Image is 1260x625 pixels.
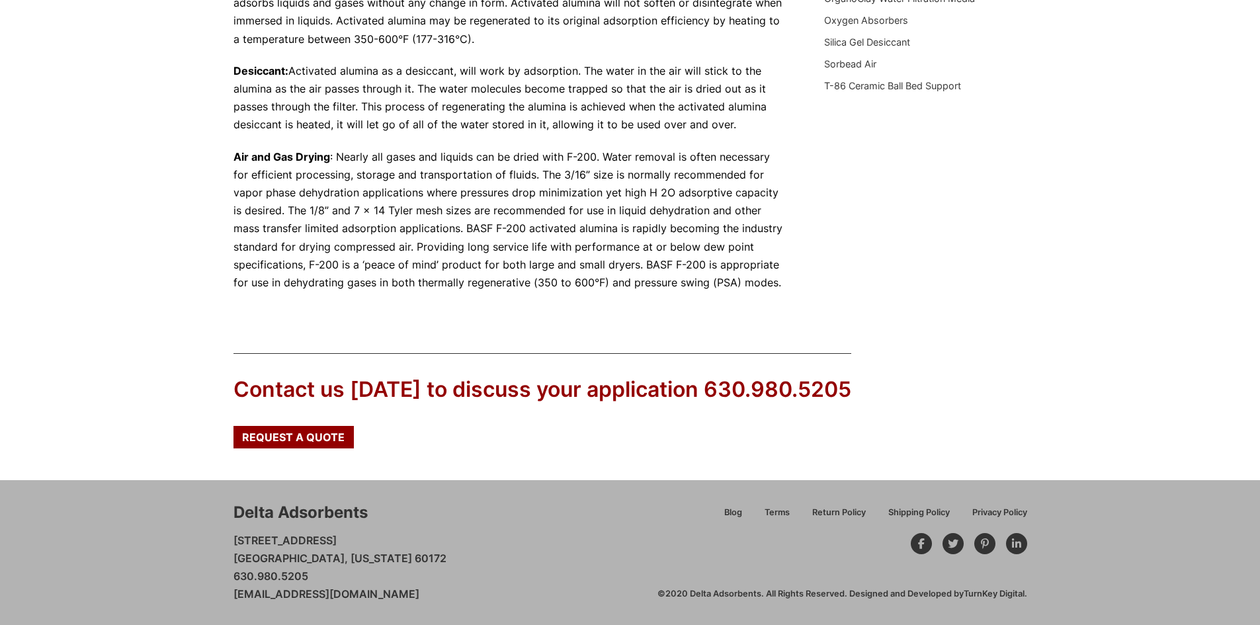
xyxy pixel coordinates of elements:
span: Shipping Policy [888,509,950,517]
a: Shipping Policy [877,505,961,528]
a: Blog [713,505,753,528]
span: Request a Quote [242,432,345,442]
div: Contact us [DATE] to discuss your application 630.980.5205 [233,375,851,405]
span: Terms [765,509,790,517]
a: Request a Quote [233,426,354,448]
p: Activated alumina as a desiccant, will work by adsorption. The water in the air will stick to the... [233,62,785,134]
p: [STREET_ADDRESS] [GEOGRAPHIC_DATA], [US_STATE] 60172 630.980.5205 [233,532,446,604]
span: Blog [724,509,742,517]
a: Terms [753,505,801,528]
div: Delta Adsorbents [233,501,368,524]
a: Sorbead Air [824,58,876,69]
span: Privacy Policy [972,509,1027,517]
a: Oxygen Absorbers [824,15,908,26]
a: T-86 Ceramic Ball Bed Support [824,80,961,91]
a: [EMAIL_ADDRESS][DOMAIN_NAME] [233,587,419,601]
a: Privacy Policy [961,505,1027,528]
a: Return Policy [801,505,877,528]
p: : Nearly all gases and liquids can be dried with F-200. Water removal is often necessary for effi... [233,148,785,292]
div: ©2020 Delta Adsorbents. All Rights Reserved. Designed and Developed by . [657,588,1027,600]
a: TurnKey Digital [964,589,1025,599]
strong: Air and Gas Drying [233,150,330,163]
a: Silica Gel Desiccant [824,36,910,48]
span: Return Policy [812,509,866,517]
strong: Desiccant: [233,64,288,77]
